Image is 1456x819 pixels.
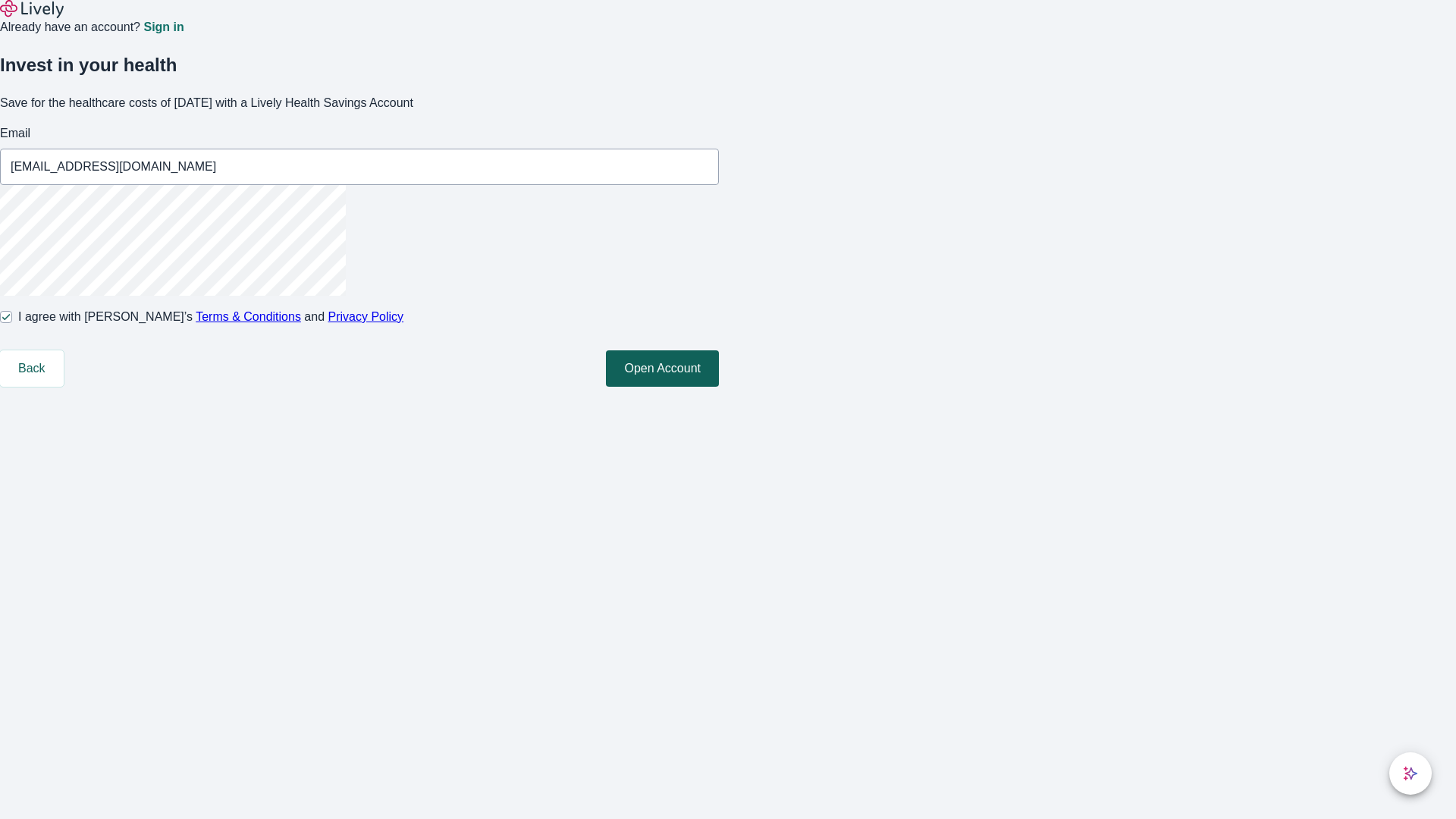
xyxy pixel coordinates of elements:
button: chat [1389,752,1432,795]
span: I agree with [PERSON_NAME]’s and [18,308,403,326]
a: Sign in [143,21,184,33]
a: Terms & Conditions [196,310,301,323]
a: Privacy Policy [328,310,404,323]
button: Open Account [606,350,719,387]
svg: Lively AI Assistant [1403,766,1418,781]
